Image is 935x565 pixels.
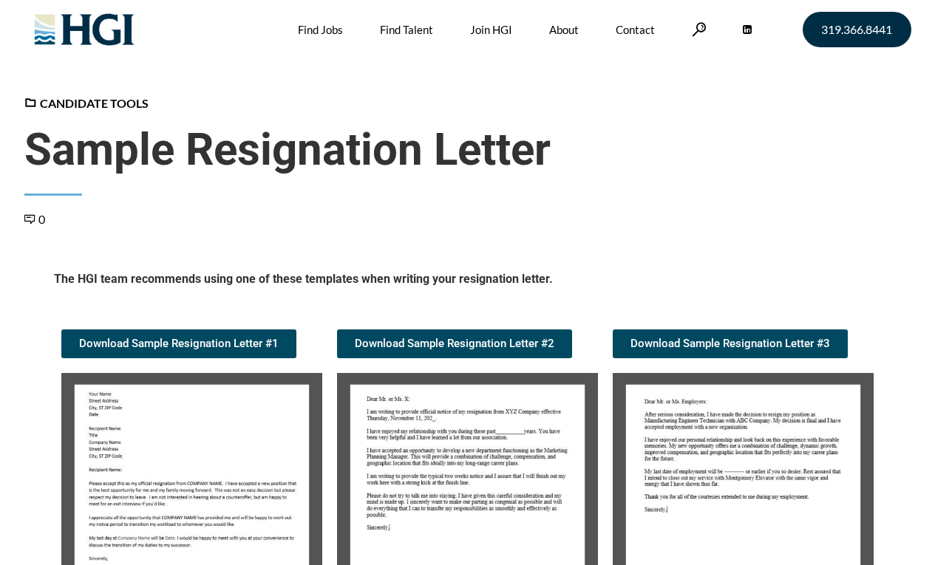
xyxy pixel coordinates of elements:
[630,338,830,349] span: Download Sample Resignation Letter #3
[337,329,572,358] a: Download Sample Resignation Letter #2
[54,271,882,292] h5: The HGI team recommends using one of these templates when writing your resignation letter.
[355,338,554,349] span: Download Sample Resignation Letter #2
[79,338,279,349] span: Download Sample Resignation Letter #1
[803,12,911,47] a: 319.366.8441
[821,24,892,35] span: 319.366.8441
[61,329,296,358] a: Download Sample Resignation Letter #1
[24,96,149,110] a: Candidate Tools
[24,212,45,226] a: 0
[613,329,848,358] a: Download Sample Resignation Letter #3
[692,22,707,36] a: Search
[24,123,911,177] span: Sample Resignation Letter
